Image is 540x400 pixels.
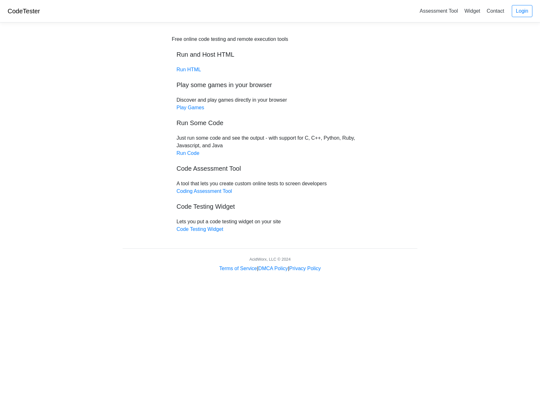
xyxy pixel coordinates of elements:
a: Login [512,5,532,17]
h5: Run Some Code [177,119,363,127]
div: | | [219,265,321,272]
div: Free online code testing and remote execution tools [172,35,288,43]
h5: Code Assessment Tool [177,165,363,172]
a: CodeTester [8,8,40,15]
a: Code Testing Widget [177,226,223,232]
a: Privacy Policy [289,266,321,271]
h5: Play some games in your browser [177,81,363,89]
a: Terms of Service [219,266,257,271]
a: Run HTML [177,67,201,72]
div: Discover and play games directly in your browser Just run some code and see the output - with sup... [172,35,368,233]
a: DMCA Policy [258,266,288,271]
h5: Code Testing Widget [177,203,363,210]
a: Contact [484,6,507,16]
h5: Run and Host HTML [177,51,363,58]
a: Coding Assessment Tool [177,188,232,194]
a: Assessment Tool [417,6,460,16]
a: Play Games [177,105,204,110]
a: Widget [462,6,483,16]
a: Run Code [177,150,199,156]
div: AcidWorx, LLC © 2024 [249,256,291,262]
